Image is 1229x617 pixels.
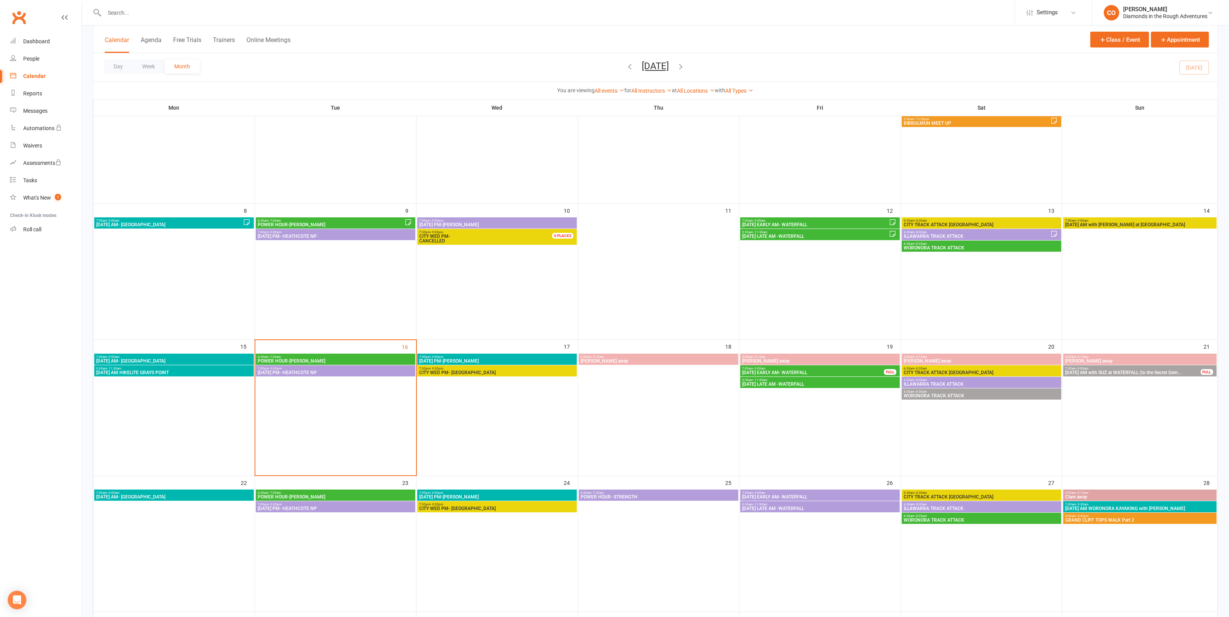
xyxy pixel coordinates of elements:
[23,142,42,149] div: Waivers
[257,222,405,227] span: POWER HOUR-[PERSON_NAME]
[430,355,443,359] span: - 9:00pm
[419,495,575,499] span: [DATE] PM-[PERSON_NAME]
[742,370,884,375] span: [DATE] EARLY AM- WATERFALL
[903,355,1060,359] span: 5:00am
[257,359,414,363] span: POWER HOUR-[PERSON_NAME]
[430,231,443,234] span: - 9:30pm
[903,219,1060,222] span: 6:30am
[903,506,1060,511] span: ILLAWARRA TRACK ATTACK
[269,355,281,359] span: - 7:30am
[419,491,575,495] span: 7:00pm
[9,8,29,27] a: Clubworx
[1065,495,1215,499] span: Clare away
[430,219,443,222] span: - 9:00pm
[241,340,255,353] div: 15
[430,367,443,370] span: - 9:30pm
[10,172,82,189] a: Tasks
[915,367,927,370] span: - 8:30am
[672,87,677,93] strong: at
[725,204,739,217] div: 11
[1048,476,1062,489] div: 27
[416,100,578,116] th: Wed
[105,36,129,53] button: Calendar
[1037,4,1058,21] span: Settings
[903,234,1051,239] span: ILLAWARRA TRACK ATTACK
[1076,514,1089,518] span: - 4:30pm
[742,219,889,222] span: 7:00am
[915,355,927,359] span: - 5:15am
[1065,491,1215,495] span: 5:00am
[595,88,625,94] a: All events
[1065,355,1215,359] span: 5:00am
[10,33,82,50] a: Dashboard
[107,491,119,495] span: - 9:00am
[419,234,561,243] span: CANCELLED
[915,390,927,393] span: - 8:30am
[903,222,1060,227] span: CITY TRACK ATTACK [GEOGRAPHIC_DATA]
[753,219,765,222] span: - 9:00am
[552,233,573,239] div: 0 PLACES
[715,87,726,93] strong: with
[742,234,889,239] span: [DATE] LATE AM -WATERFALL
[257,355,414,359] span: 6:30am
[23,226,41,232] div: Roll call
[742,222,889,227] span: [DATE] EARLY AM- WATERFALL
[257,219,405,222] span: 6:30am
[1065,359,1215,363] span: [PERSON_NAME] away
[269,503,282,506] span: - 9:00pm
[742,495,898,499] span: [DATE] EARLY AM- WATERFALL
[1204,204,1217,217] div: 14
[23,56,39,62] div: People
[915,231,927,234] span: - 8:30am
[1090,32,1149,47] button: Class / Event
[96,491,252,495] span: 7:00am
[884,369,896,375] div: FULL
[903,503,1060,506] span: 6:30am
[903,382,1060,386] span: ILLAWARRA TRACK ATTACK
[96,495,252,499] span: [DATE] AM- [GEOGRAPHIC_DATA]
[725,340,739,353] div: 18
[141,36,161,53] button: Agenda
[96,359,252,363] span: [DATE] AM- [GEOGRAPHIC_DATA]
[1123,13,1207,20] div: Diamonds in the Rough Adventures
[269,491,281,495] span: - 7:30am
[10,50,82,68] a: People
[742,491,898,495] span: 7:00am
[255,100,416,116] th: Tue
[578,100,739,116] th: Thu
[915,503,927,506] span: - 8:30am
[592,355,604,359] span: - 5:15am
[8,591,26,609] div: Open Intercom Messenger
[96,370,252,375] span: [DATE] AM HIKELITE GRAYS POINT
[23,160,61,166] div: Assessments
[726,88,754,94] a: All Types
[887,476,901,489] div: 26
[23,90,42,97] div: Reports
[1123,6,1207,13] div: [PERSON_NAME]
[915,514,927,518] span: - 8:30am
[55,194,61,200] span: 1
[903,393,1060,398] span: WORONORA TRACK ATTACK
[753,231,767,234] span: - 11:30am
[23,195,51,201] div: What's New
[742,378,898,382] span: 9:30am
[419,367,575,370] span: 7:30pm
[1204,340,1217,353] div: 21
[1065,370,1201,375] span: [DATE] AM with SUZ at WATERFALL (to the Secret Gem...
[580,495,737,499] span: POWER HOUR- STRENGTH
[915,117,929,121] span: - 12:30pm
[10,154,82,172] a: Assessments
[592,491,604,495] span: - 7:30am
[901,100,1062,116] th: Sat
[903,390,1060,393] span: 6:30am
[725,476,739,489] div: 25
[564,340,578,353] div: 17
[903,514,1060,518] span: 6:30am
[23,108,48,114] div: Messages
[677,88,715,94] a: All Locations
[742,231,889,234] span: 9:30am
[1065,514,1215,518] span: 8:00am
[102,7,1015,18] input: Search...
[96,222,243,227] span: [DATE] AM- [GEOGRAPHIC_DATA]
[1151,32,1209,47] button: Appointment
